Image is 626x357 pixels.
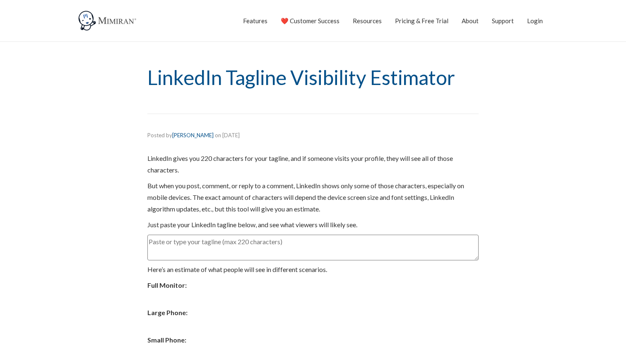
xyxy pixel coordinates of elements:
time: [DATE] [222,132,240,138]
p: LinkedIn gives you 220 characters for your tagline, and if someone visits your profile, they will... [147,153,479,176]
a: Pricing & Free Trial [395,10,448,31]
strong: Full Monitor: [147,281,187,289]
h1: LinkedIn Tagline Visibility Estimator [147,67,479,89]
strong: Large Phone: [147,308,188,316]
img: Mimiran CRM [77,10,139,31]
strong: Small Phone: [147,336,186,344]
a: Resources [353,10,382,31]
p: Here’s an estimate of what people will see in different scenarios. [147,264,479,275]
a: ❤️ Customer Success [281,10,339,31]
a: Features [243,10,267,31]
a: [PERSON_NAME] [172,132,214,138]
a: About [462,10,479,31]
p: Just paste your LinkedIn tagline below, and see what viewers will likely see. [147,219,479,231]
span: on [215,132,221,138]
p: But when you post, comment, or reply to a comment, LinkedIn shows only some of those characters, ... [147,180,479,215]
a: Login [527,10,543,31]
span: Posted by [147,132,214,138]
a: Support [492,10,514,31]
